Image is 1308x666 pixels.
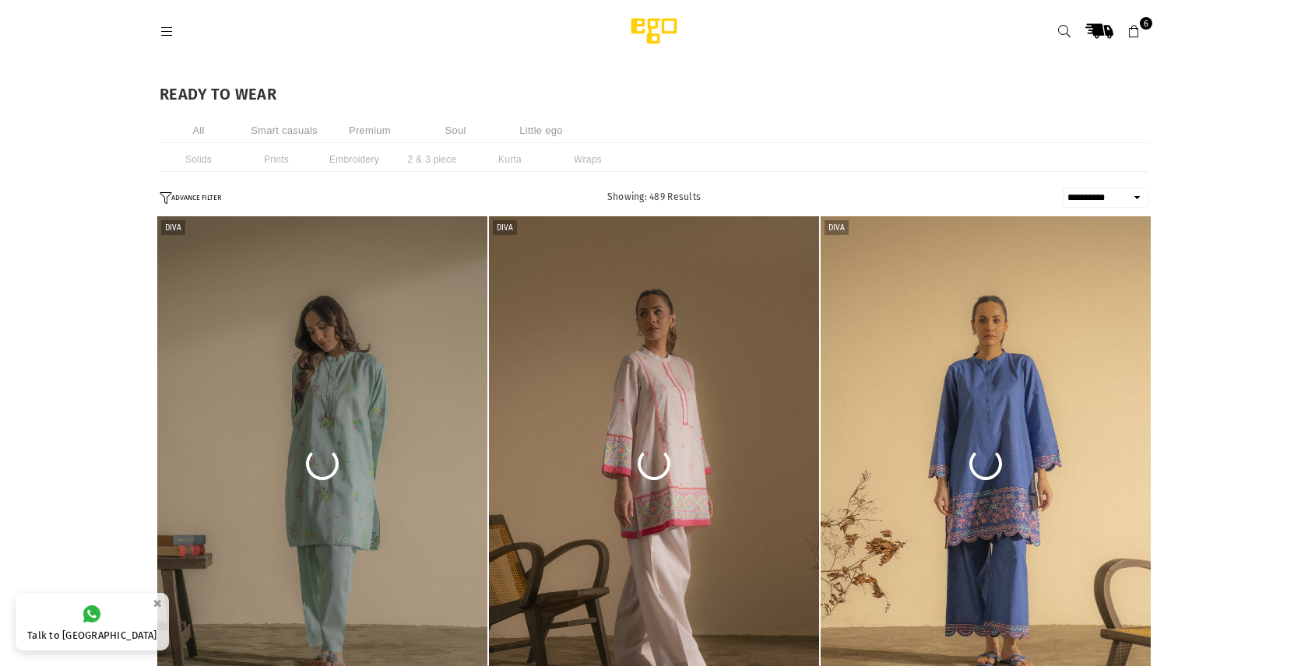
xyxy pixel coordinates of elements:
[588,16,720,47] img: Ego
[160,147,237,172] li: Solids
[825,220,849,235] label: Diva
[161,220,185,235] label: Diva
[237,147,315,172] li: Prints
[1120,17,1148,45] a: 6
[160,191,221,205] button: ADVANCE FILTER
[607,191,701,202] span: Showing: 489 Results
[160,86,1148,102] h1: READY TO WEAR
[315,147,393,172] li: Embroidery
[393,147,471,172] li: 2 & 3 piece
[502,117,580,143] li: Little ego
[153,25,181,37] a: Menu
[245,117,323,143] li: Smart casuals
[16,593,169,650] a: Talk to [GEOGRAPHIC_DATA]
[1140,17,1152,30] span: 6
[160,117,237,143] li: All
[331,117,409,143] li: Premium
[549,147,627,172] li: Wraps
[148,591,167,616] button: ×
[493,220,517,235] label: Diva
[471,147,549,172] li: Kurta
[417,117,494,143] li: Soul
[1050,17,1078,45] a: Search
